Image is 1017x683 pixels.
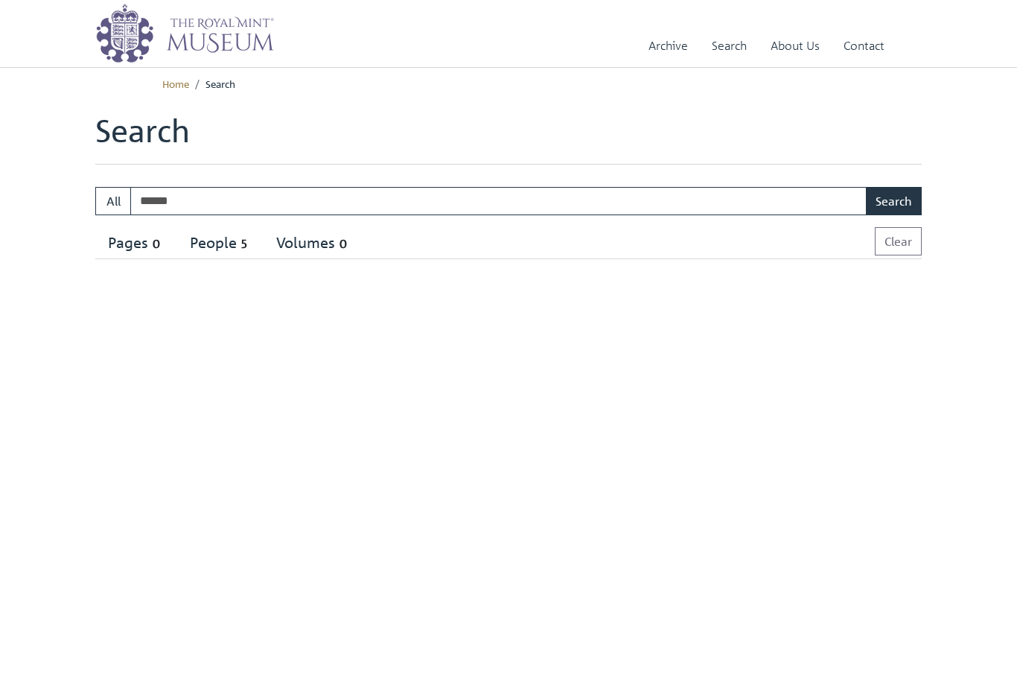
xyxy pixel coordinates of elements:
a: Archive [648,25,688,67]
img: logo_wide.png [95,4,274,63]
div: Pages [108,234,165,252]
input: Enter one or more search terms... [130,187,867,215]
a: Home [162,77,189,90]
button: Clear [875,227,922,255]
div: People [190,234,251,252]
a: About Us [771,25,820,67]
div: Volumes [276,234,351,252]
span: Search [205,77,235,90]
span: 0 [148,235,165,252]
h1: Search [95,112,922,164]
button: Search [866,187,922,215]
span: 5 [237,235,251,252]
a: Contact [844,25,884,67]
span: 0 [335,235,351,252]
a: Search [712,25,747,67]
button: All [95,187,131,215]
